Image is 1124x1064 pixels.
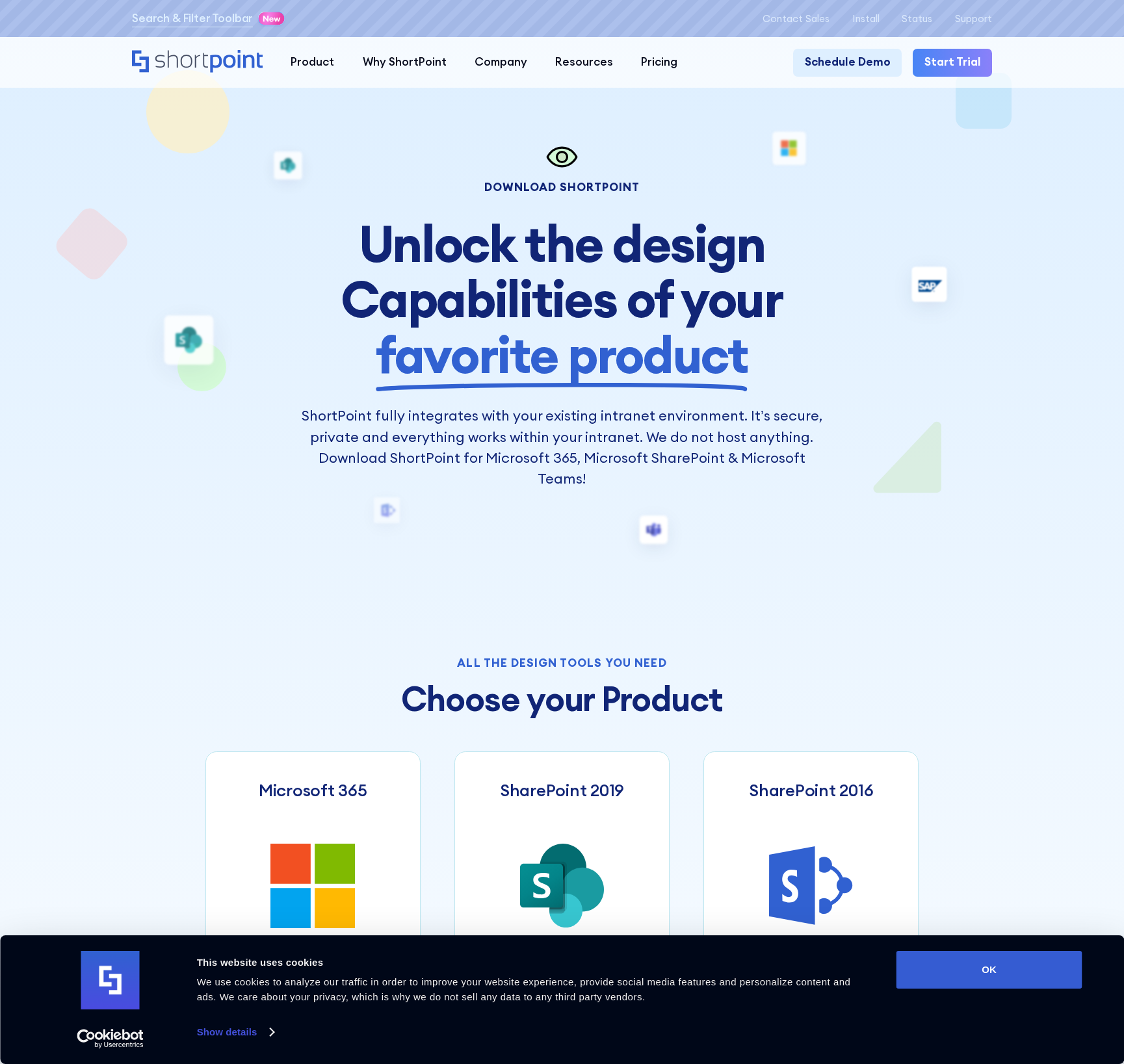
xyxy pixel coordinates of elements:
a: Install [852,13,880,25]
h3: Microsoft 365 [259,780,367,800]
a: SharePoint 2016 [703,751,919,959]
div: All the design tools you need [205,658,919,669]
div: Product [291,54,334,71]
h3: SharePoint 2019 [500,780,624,800]
div: This website uses cookies [197,955,867,970]
div: Resources [555,54,613,71]
img: logo [81,951,140,1009]
a: Resources [541,49,627,77]
span: favorite product [376,327,748,383]
a: Company [460,49,541,77]
p: ShortPoint fully integrates with your existing intranet environment. It’s secure, private and eve... [298,405,825,489]
div: Company [475,54,527,71]
div: Why ShortPoint [363,54,447,71]
a: SharePoint 2019 [454,751,670,959]
a: Status [902,13,932,25]
a: Why ShortPoint [348,49,460,77]
span: We use cookies to analyze our traffic in order to improve your website experience, provide social... [197,976,851,1002]
a: Contact Sales [763,13,830,25]
a: Show details [197,1022,274,1042]
div: Download Shortpoint [298,182,825,193]
a: Pricing [627,49,692,77]
a: Schedule Demo [793,49,902,77]
a: Product [277,49,348,77]
h1: Unlock the design Capabilities of your [298,216,825,383]
a: Start Trial [913,49,992,77]
a: Support [955,13,992,25]
div: Pricing [641,54,677,71]
a: Home [132,50,263,75]
a: Usercentrics Cookiebot - opens in a new window [53,1029,167,1048]
h3: SharePoint 2016 [749,780,873,800]
a: Search & Filter Toolbar [132,10,253,27]
a: Microsoft 365 [205,751,421,959]
button: OK [896,951,1082,989]
h2: Choose your Product [205,681,919,718]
